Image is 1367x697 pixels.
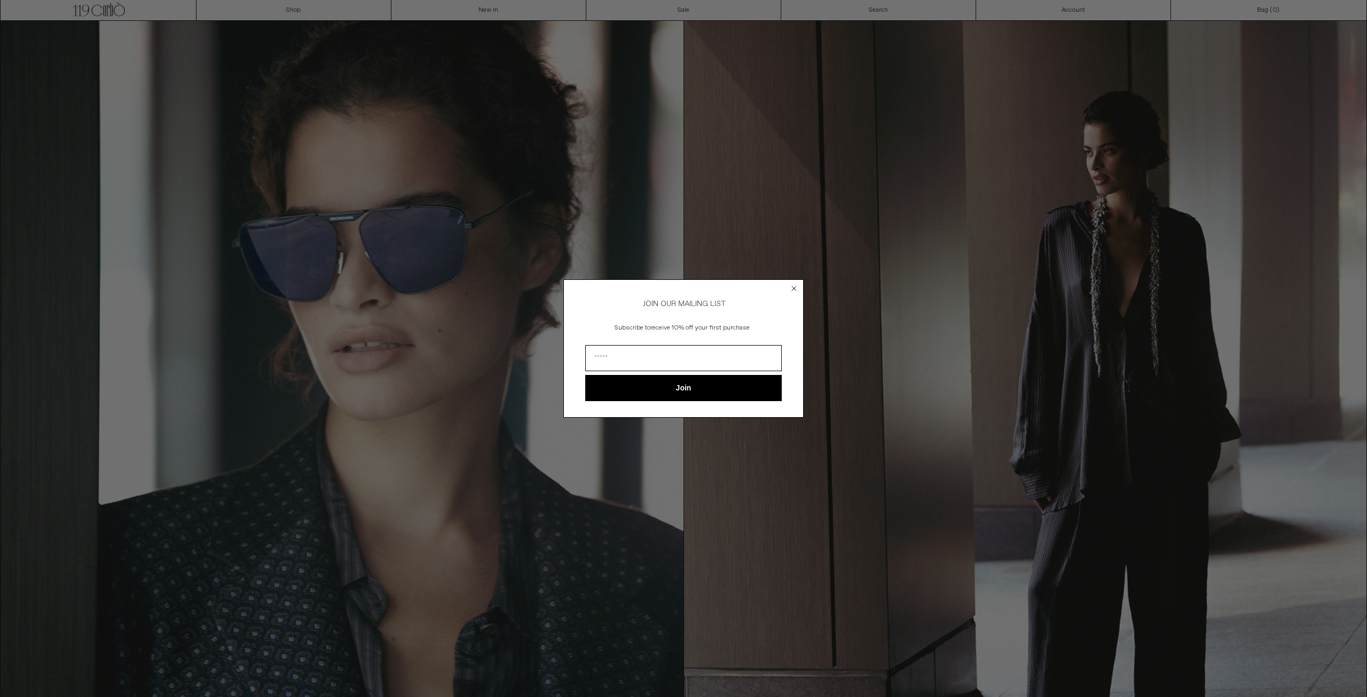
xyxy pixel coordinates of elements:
button: Close dialog [789,283,799,294]
span: JOIN OUR MAILING LIST [641,299,726,309]
span: Subscribe to [615,324,650,332]
input: Email [585,345,782,371]
button: Join [585,375,782,401]
span: receive 10% off your first purchase [650,324,750,332]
